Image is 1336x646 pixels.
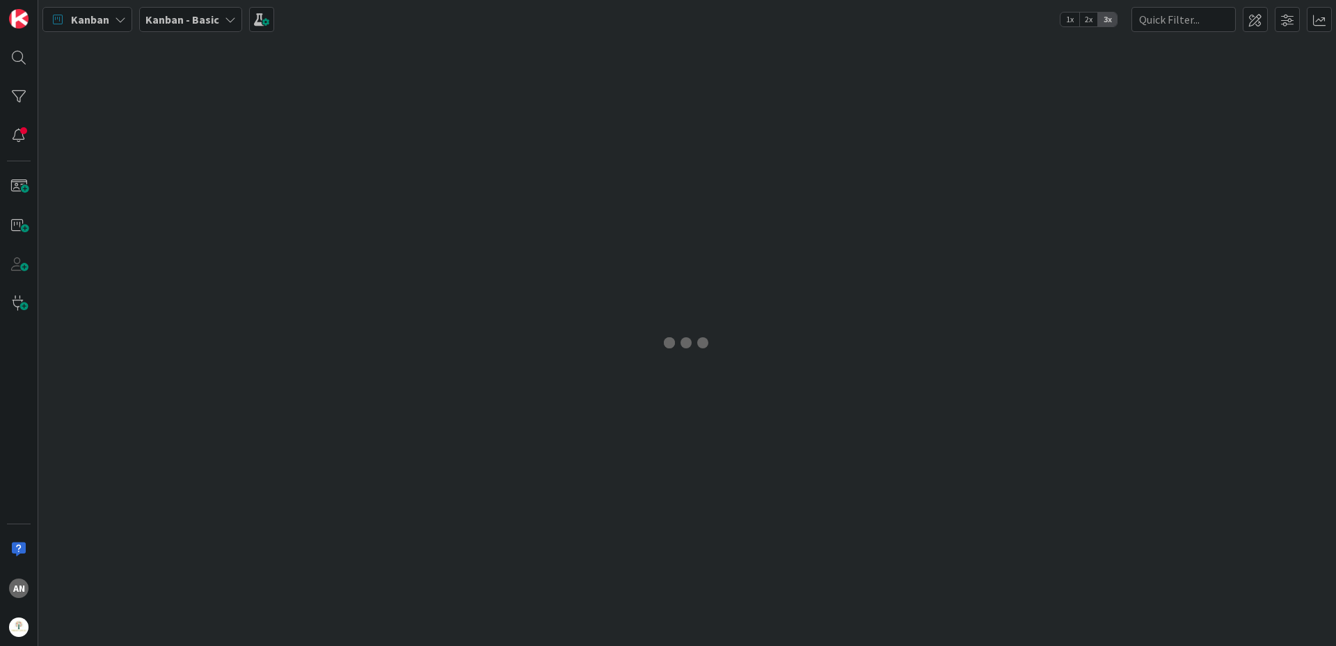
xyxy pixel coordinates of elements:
[9,617,29,637] img: avatar
[145,13,219,26] b: Kanban - Basic
[1060,13,1079,26] span: 1x
[71,11,109,28] span: Kanban
[9,9,29,29] img: Visit kanbanzone.com
[1079,13,1098,26] span: 2x
[1131,7,1236,32] input: Quick Filter...
[9,579,29,598] div: AN
[1098,13,1117,26] span: 3x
